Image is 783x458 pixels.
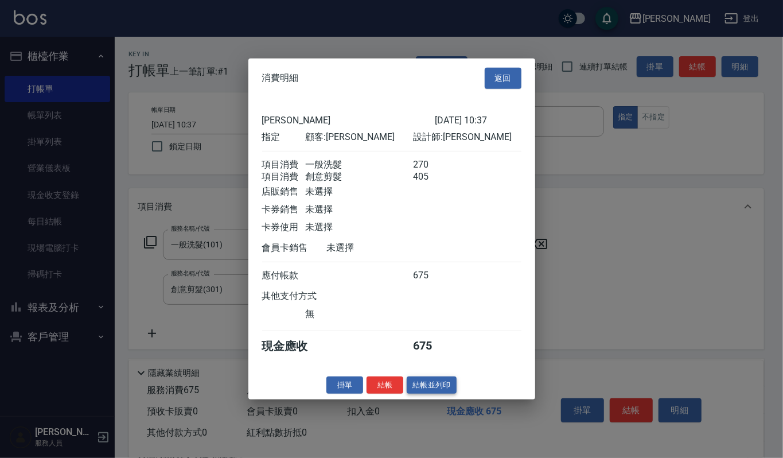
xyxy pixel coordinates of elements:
[262,290,349,302] div: 其他支付方式
[305,158,413,170] div: 一般洗髮
[413,158,456,170] div: 270
[435,114,521,125] div: [DATE] 10:37
[262,185,305,197] div: 店販銷售
[367,376,403,394] button: 結帳
[262,203,305,215] div: 卡券銷售
[262,114,435,125] div: [PERSON_NAME]
[262,338,327,354] div: 現金應收
[305,185,413,197] div: 未選擇
[262,242,327,254] div: 會員卡銷售
[305,221,413,233] div: 未選擇
[262,170,305,183] div: 項目消費
[413,170,456,183] div: 405
[327,242,435,254] div: 未選擇
[305,203,413,215] div: 未選擇
[262,269,305,281] div: 應付帳款
[413,338,456,354] div: 675
[305,131,413,143] div: 顧客: [PERSON_NAME]
[326,376,363,394] button: 掛單
[262,221,305,233] div: 卡券使用
[413,269,456,281] div: 675
[305,170,413,183] div: 創意剪髮
[413,131,521,143] div: 設計師: [PERSON_NAME]
[262,72,299,84] span: 消費明細
[262,158,305,170] div: 項目消費
[305,308,413,320] div: 無
[262,131,305,143] div: 指定
[485,68,521,89] button: 返回
[407,376,457,394] button: 結帳並列印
